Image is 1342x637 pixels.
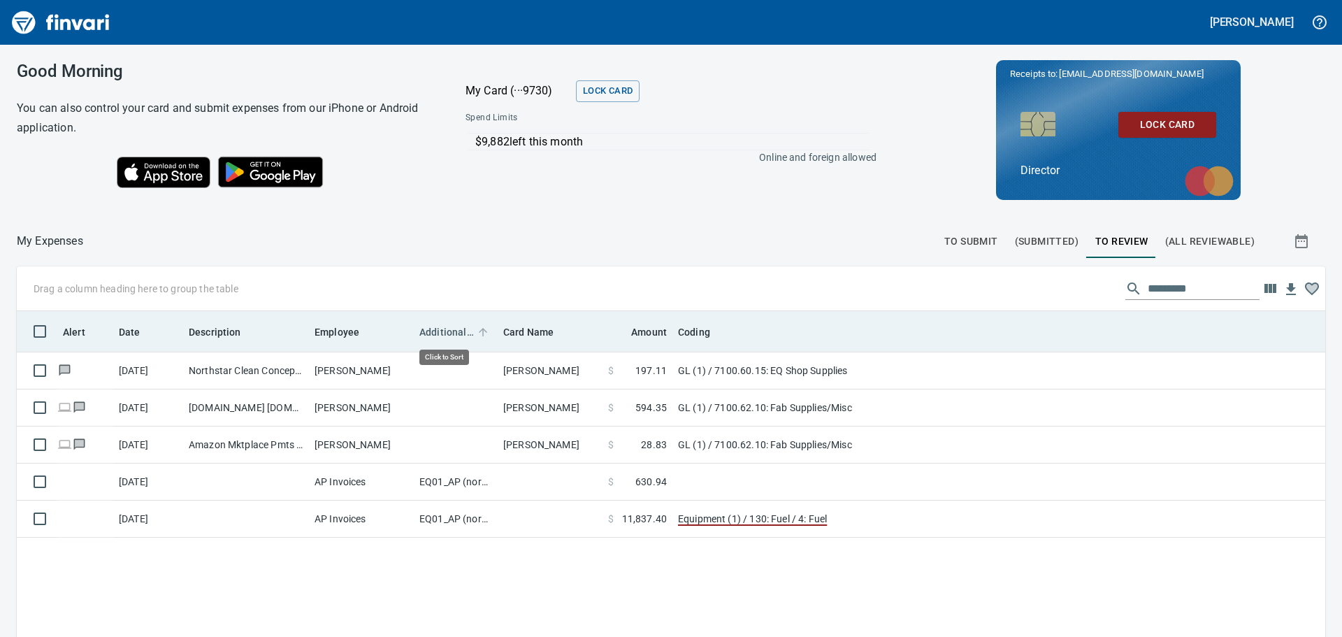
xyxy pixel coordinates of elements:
span: $ [608,364,614,378]
button: Show transactions within a particular date range [1280,224,1325,258]
span: Has messages [57,366,72,375]
span: Description [189,324,259,341]
span: Lock Card [583,83,633,99]
span: 11,837.40 [622,512,667,526]
span: $ [608,512,614,526]
span: Amount [613,324,667,341]
img: Finvari [8,6,113,39]
span: Lock Card [1130,116,1205,134]
span: To Submit [944,233,998,250]
span: $ [608,475,614,489]
img: Download on the App Store [117,157,210,188]
button: [PERSON_NAME] [1206,11,1297,33]
img: mastercard.svg [1178,159,1241,203]
p: Receipts to: [1010,67,1227,81]
td: [DATE] [113,464,183,501]
span: Additional Reviewer [419,324,474,341]
span: Coding [678,324,710,341]
td: AP Invoices [309,501,414,538]
span: [EMAIL_ADDRESS][DOMAIN_NAME] [1058,67,1204,80]
span: To Review [1095,233,1148,250]
span: Date [119,324,159,341]
td: [PERSON_NAME] [498,427,603,464]
td: [PERSON_NAME] [498,352,603,389]
h6: You can also control your card and submit expenses from our iPhone or Android application. [17,99,431,138]
p: Director [1020,162,1216,179]
td: EQ01_AP (norvellm, robertk) [414,501,498,538]
span: Employee [315,324,377,341]
p: My Card (···9730) [466,83,570,99]
img: Get it on Google Play [210,149,331,195]
p: Drag a column heading here to group the table [34,282,238,296]
span: Alert [63,324,85,341]
button: Column choices favorited. Click to reset to default [1301,278,1322,299]
span: Card Name [503,324,554,341]
td: [PERSON_NAME] [309,389,414,427]
td: [DATE] [113,501,183,538]
td: EQ01_AP (norvellm, robertk) [414,464,498,501]
td: GL (1) / 7100.62.10: Fab Supplies/Misc [672,427,1022,464]
h3: Good Morning [17,62,431,81]
td: [PERSON_NAME] [309,352,414,389]
span: Spend Limits [466,111,695,125]
span: Employee [315,324,359,341]
td: [DATE] [113,352,183,389]
span: (Submitted) [1015,233,1078,250]
span: Coding [678,324,728,341]
span: 28.83 [641,438,667,452]
span: Online transaction [57,440,72,449]
td: [DATE] [113,389,183,427]
p: $9,882 left this month [475,134,870,150]
span: Card Name [503,324,572,341]
span: 594.35 [635,401,667,415]
button: Lock Card [576,80,640,102]
td: GL (1) / 7100.60.15: EQ Shop Supplies [672,352,1022,389]
span: (All Reviewable) [1165,233,1255,250]
span: Additional Reviewer [419,324,492,341]
td: [DOMAIN_NAME] [DOMAIN_NAME][URL] WA [183,389,309,427]
span: $ [608,401,614,415]
p: Online and foreign allowed [454,150,876,164]
button: Lock Card [1118,112,1216,138]
span: Has messages [72,403,87,412]
td: GL (1) / 7100.62.10: Fab Supplies/Misc [672,389,1022,427]
button: Choose columns to display [1260,278,1280,299]
td: [DATE] [113,427,183,464]
span: Date [119,324,140,341]
span: 630.94 [635,475,667,489]
span: Online transaction [57,403,72,412]
span: Has messages [72,440,87,449]
span: Alert [63,324,103,341]
td: [PERSON_NAME] [309,427,414,464]
button: Download Table [1280,279,1301,300]
span: Amount [631,324,667,341]
td: [PERSON_NAME] [498,389,603,427]
td: Northstar Clean Concep Pasco WA [183,352,309,389]
span: $ [608,438,614,452]
p: My Expenses [17,233,83,250]
h5: [PERSON_NAME] [1210,15,1294,29]
span: Description [189,324,241,341]
td: AP Invoices [309,464,414,501]
nav: breadcrumb [17,233,83,250]
span: 197.11 [635,364,667,378]
td: Equipment (1) / 130: Fuel / 4: Fuel [672,501,1022,538]
td: Amazon Mktplace Pmts [DOMAIN_NAME][URL] WA [183,427,309,464]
